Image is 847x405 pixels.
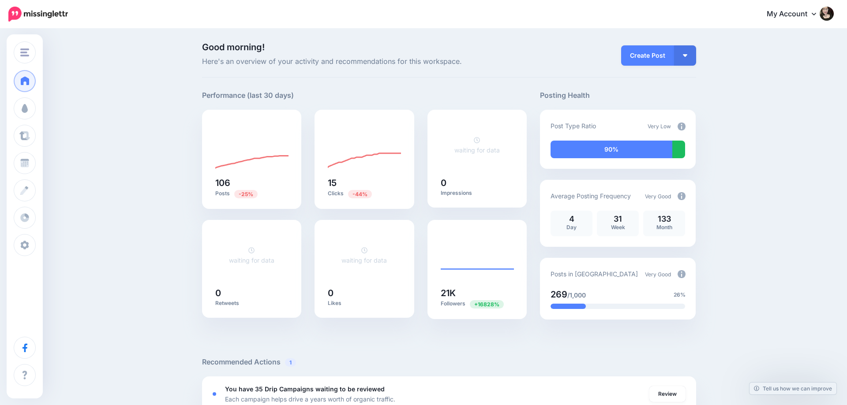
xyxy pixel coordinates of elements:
[648,215,681,223] p: 133
[611,224,625,230] span: Week
[328,289,401,297] h5: 0
[470,300,504,308] span: Previous period: 124
[551,289,567,300] span: 269
[328,189,401,198] p: Clicks
[202,90,294,101] h5: Performance (last 30 days)
[441,178,514,187] h5: 0
[454,136,500,154] a: waiting for data
[234,190,258,198] span: Previous period: 142
[328,300,401,307] p: Likes
[441,189,514,197] p: Impressions
[202,56,527,67] span: Here's an overview of your activity and recommendations for this workspace.
[540,90,696,101] h5: Posting Health
[441,300,514,308] p: Followers
[645,271,671,278] span: Very Good
[551,269,638,279] p: Posts in [GEOGRAPHIC_DATA]
[555,215,588,223] p: 4
[672,141,686,158] div: 10% of your posts in the last 30 days were manually created (i.e. were not from Drip Campaigns or...
[566,224,577,230] span: Day
[20,48,29,56] img: menu.png
[678,123,686,130] img: info-circle-grey.png
[551,121,596,131] p: Post Type Ratio
[758,4,834,25] a: My Account
[8,7,68,22] img: Missinglettr
[551,304,585,309] div: 26% of your posts in the last 30 days have been from Drip Campaigns
[441,289,514,297] h5: 21K
[678,192,686,200] img: info-circle-grey.png
[215,189,289,198] p: Posts
[348,190,372,198] span: Previous period: 27
[215,300,289,307] p: Retweets
[649,386,686,402] a: Review
[285,358,296,367] span: 1
[683,54,687,57] img: arrow-down-white.png
[601,215,634,223] p: 31
[567,291,586,299] span: /1,000
[229,246,274,264] a: waiting for data
[215,289,289,297] h5: 0
[648,123,671,130] span: Very Low
[225,394,395,404] p: Each campaign helps drive a years worth of organic traffic.
[674,290,686,299] span: 26%
[656,224,672,230] span: Month
[202,357,696,368] h5: Recommended Actions
[678,270,686,278] img: info-circle-grey.png
[551,141,672,158] div: 90% of your posts in the last 30 days have been from Drip Campaigns
[225,385,385,393] b: You have 35 Drip Campaigns waiting to be reviewed
[645,193,671,200] span: Very Good
[213,392,216,396] div: <div class='status-dot small red margin-right'></div>Error
[202,42,265,52] span: Good morning!
[215,178,289,187] h5: 106
[750,383,836,394] a: Tell us how we can improve
[341,246,387,264] a: waiting for data
[551,191,631,201] p: Average Posting Frequency
[328,178,401,187] h5: 15
[621,45,674,66] a: Create Post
